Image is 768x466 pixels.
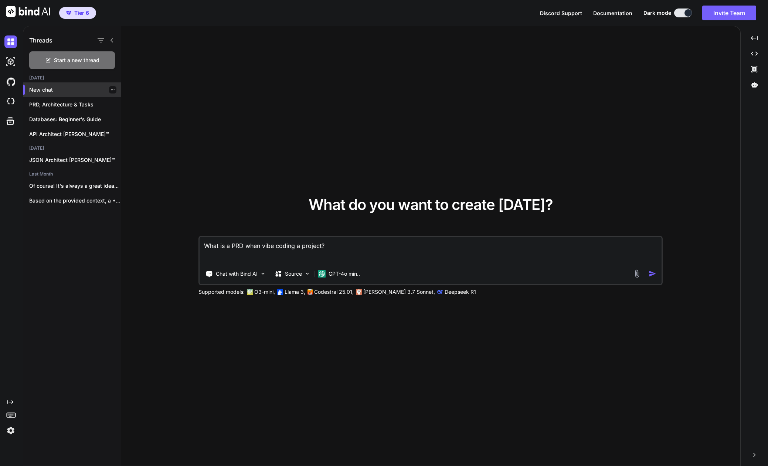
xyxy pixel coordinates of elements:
p: O3-mini, [254,288,275,296]
img: premium [66,11,71,15]
img: Pick Tools [260,271,266,277]
button: Invite Team [702,6,756,20]
h2: [DATE] [23,75,121,81]
p: Of course! It's always a great idea... [29,182,121,190]
p: Based on the provided context, a **PRD**... [29,197,121,204]
span: Documentation [593,10,632,16]
img: darkChat [4,35,17,48]
p: Databases: Beginner's Guide [29,116,121,123]
img: Bind AI [6,6,50,17]
p: API Architect [PERSON_NAME]™ [29,130,121,138]
img: settings [4,424,17,437]
h1: Threads [29,36,52,45]
button: Discord Support [540,9,582,17]
button: Documentation [593,9,632,17]
p: Supported models: [198,288,245,296]
img: cloudideIcon [4,95,17,108]
p: [PERSON_NAME] 3.7 Sonnet, [363,288,435,296]
p: Codestral 25.01, [314,288,354,296]
span: Start a new thread [54,57,99,64]
textarea: What is a PRD when vibe coding a project? [200,237,662,264]
span: Tier 6 [74,9,89,17]
img: attachment [633,269,641,278]
p: Source [285,270,302,278]
img: darkAi-studio [4,55,17,68]
p: PRD, Architecture & Tasks [29,101,121,108]
img: Llama2 [277,289,283,295]
img: GPT-4 [247,289,253,295]
button: premiumTier 6 [59,7,96,19]
img: claude [437,289,443,295]
p: New chat [29,86,121,93]
p: Llama 3, [285,288,305,296]
img: Pick Models [304,271,310,277]
p: GPT-4o min.. [329,270,360,278]
img: claude [356,289,362,295]
span: Dark mode [643,9,671,17]
img: githubDark [4,75,17,88]
p: Chat with Bind AI [216,270,258,278]
h2: Last Month [23,171,121,177]
span: What do you want to create [DATE]? [309,195,553,214]
img: GPT-4o mini [318,270,326,278]
h2: [DATE] [23,145,121,151]
img: Mistral-AI [307,289,313,295]
p: Deepseek R1 [445,288,476,296]
p: JSON Architect [PERSON_NAME]™ [29,156,121,164]
span: Discord Support [540,10,582,16]
img: icon [649,270,656,278]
